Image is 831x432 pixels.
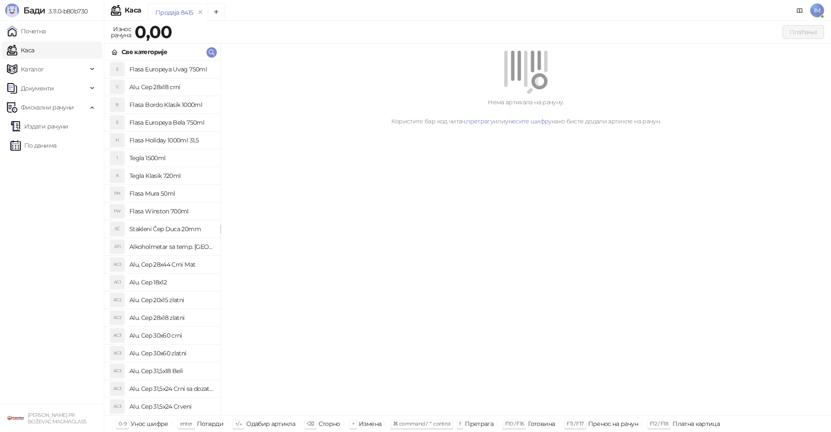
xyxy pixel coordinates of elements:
[110,222,124,236] div: SČ
[10,137,56,154] a: По данима
[129,80,213,94] h4: Alu. Cep 28x18 crni
[129,98,213,112] h4: Flasa Bordo Klasik 1000ml
[673,418,720,429] div: Платна картица
[7,42,34,59] a: Каса
[129,240,213,254] h4: Alkoholmetar sa temp. [GEOGRAPHIC_DATA]
[129,258,213,271] h4: Alu, Cep 28x44 Crni Mat
[466,117,493,125] a: претрагу
[110,62,124,76] div: E
[129,275,213,289] h4: Alu. Cep 18x12
[465,418,493,429] div: Претрага
[110,204,124,218] div: FW
[129,293,213,307] h4: Alu. Cep 20x15 zlatni
[5,3,19,17] img: Logo
[10,118,68,135] a: Издати рачуни
[110,275,124,289] div: AC1
[129,222,213,236] h4: Stakleni Čep Duca 20mm
[129,133,213,147] h4: Flasa Holiday 1000ml 31,5
[129,400,213,413] h4: Alu. Cep 31,5x24 Crveni
[45,7,87,15] span: 3.11.0-b80b730
[352,420,354,427] span: +
[567,420,583,427] span: F11 / F17
[650,420,668,427] span: F12 / F18
[505,117,552,125] a: унесите шифру
[110,311,124,325] div: AC2
[129,204,213,218] h4: Flasa Winston 700ml
[155,8,193,17] div: Продаја 8415
[129,364,213,378] h4: Alu. Cep 31,5x18 Beli
[208,3,225,21] button: Add tab
[129,169,213,183] h4: Tegla Klasik 720ml
[810,3,824,17] span: IM
[119,420,126,427] span: 0-9
[195,9,206,16] button: remove
[129,311,213,325] h4: Alu. Cep 28x18 zlatni
[359,418,381,429] div: Измена
[246,418,295,429] div: Одабир артикла
[197,418,224,429] div: Потврди
[110,258,124,271] div: AC2
[110,116,124,129] div: E
[23,5,45,16] span: Бади
[319,418,340,429] div: Сторно
[109,23,133,41] div: Износ рачуна
[505,420,524,427] span: F10 / F16
[110,169,124,183] div: K
[180,420,193,427] span: enter
[129,329,213,342] h4: Alu. Cep 30x60 crni
[129,346,213,360] h4: Alu. Cep 30x60 zlatni
[28,412,86,425] small: [PERSON_NAME] PR BOŽEVAC MAGMAGLASS
[783,25,824,39] button: Плаћање
[110,240,124,254] div: ATI
[110,329,124,342] div: AC3
[7,23,46,40] a: Почетна
[393,420,451,427] span: ⌘ command / ⌃ control
[21,99,74,116] span: Фискални рачуни
[110,98,124,112] div: B
[135,21,172,42] strong: 0,00
[235,420,242,427] span: ↑/↓
[528,418,555,429] div: Готовина
[7,409,24,427] img: 64x64-companyLogo-1893ffd3-f8d7-40ed-872e-741d608dc9d9.png
[110,382,124,396] div: AC3
[110,133,124,147] div: H
[307,420,314,427] span: ⌫
[110,187,124,200] div: FM
[588,418,638,429] div: Пренос на рачун
[793,3,807,17] a: Документација
[459,420,461,427] span: f
[21,80,54,97] span: Документи
[104,61,220,415] div: grid
[129,116,213,129] h4: Flasa Europeya Bela 750ml
[129,151,213,165] h4: Tegla 1500ml
[129,382,213,396] h4: Alu. Cep 31,5x24 Crni sa dozatorom
[110,400,124,413] div: AC3
[110,364,124,378] div: AC3
[131,418,168,429] div: Унос шифре
[122,47,167,57] div: Све категорије
[129,187,213,200] h4: Flasa Mura 50ml
[125,7,141,14] div: Каса
[21,61,44,78] span: Каталог
[110,80,124,94] div: C
[110,293,124,307] div: AC2
[110,151,124,165] div: 1
[129,62,213,76] h4: Flasa Europeya Uvag 750ml
[110,346,124,360] div: AC3
[231,97,821,126] div: Нема артикала на рачуну. Користите бар код читач, или како бисте додали артикле на рачун.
